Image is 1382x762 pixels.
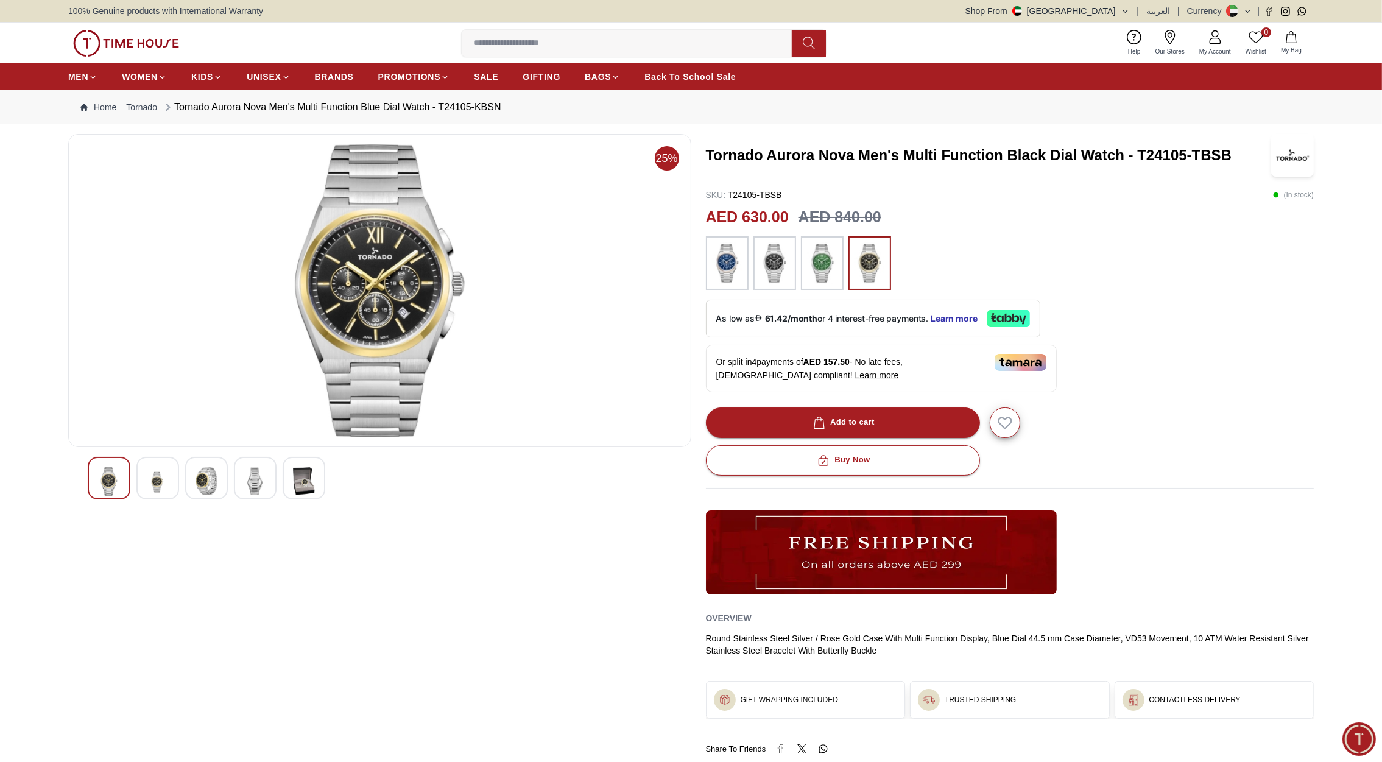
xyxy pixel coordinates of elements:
[37,11,58,32] img: Profile picture of Zoe
[109,314,163,336] div: Services
[1238,27,1274,58] a: 0Wishlist
[1148,27,1192,58] a: Our Stores
[315,66,354,88] a: BRANDS
[65,16,203,27] div: [PERSON_NAME]
[79,144,681,437] img: Tornado Aurora Nova Men's Multi Function Blue Dial Watch - T24105-KBSN
[68,5,263,17] span: 100% Genuine products with International Warranty
[760,242,790,284] img: ...
[706,743,766,755] span: Share To Friends
[1121,27,1148,58] a: Help
[1281,7,1290,16] a: Instagram
[1012,6,1022,16] img: United Arab Emirates
[378,71,441,83] span: PROMOTIONS
[37,318,95,333] span: New Enquiry
[799,206,881,229] h3: AED 840.00
[169,314,234,336] div: Exchanges
[1187,5,1227,17] div: Currency
[644,71,736,83] span: Back To School Sale
[585,71,611,83] span: BAGS
[807,242,837,284] img: ...
[706,206,789,229] h2: AED 630.00
[706,189,782,201] p: T24105-TBSB
[3,411,241,472] textarea: We are here to help you
[80,101,116,113] a: Home
[191,71,213,83] span: KIDS
[196,467,217,495] img: Tornado Aurora Nova Men's Multi Function Blue Dial Watch - T24105-KBSN
[1274,29,1309,57] button: My Bag
[244,467,266,495] img: Tornado Aurora Nova Men's Multi Function Blue Dial Watch - T24105-KBSN
[98,467,120,496] img: Tornado Aurora Nova Men's Multi Function Blue Dial Watch - T24105-KBSN
[73,30,179,57] img: ...
[9,9,33,34] em: Back
[293,467,315,495] img: Tornado Aurora Nova Men's Multi Function Blue Dial Watch - T24105-KBSN
[1137,5,1140,17] span: |
[24,374,110,389] span: Request a callback
[945,695,1016,705] h3: TRUSTED SHIPPING
[127,346,227,361] span: Nearest Store Locator
[965,5,1130,17] button: Shop From[GEOGRAPHIC_DATA]
[378,66,450,88] a: PROMOTIONS
[16,370,118,392] div: Request a callback
[122,71,158,83] span: WOMEN
[474,71,498,83] span: SALE
[815,453,870,467] div: Buy Now
[1177,5,1180,17] span: |
[162,292,194,300] span: 11:59 AM
[315,71,354,83] span: BRANDS
[1271,134,1314,177] img: Tornado Aurora Nova Men's Multi Function Black Dial Watch - T24105-TBSB
[719,694,731,706] img: ...
[995,354,1046,371] img: Tamara
[706,609,752,627] h2: Overview
[523,71,560,83] span: GIFTING
[68,66,97,88] a: MEN
[1261,27,1271,37] span: 0
[1276,46,1306,55] span: My Bag
[1342,722,1376,756] div: Chat Widget
[644,66,736,88] a: Back To School Sale
[247,66,290,88] a: UNISEX
[1127,694,1140,706] img: ...
[122,66,167,88] a: WOMEN
[1149,695,1241,705] h3: CONTACTLESS DELIVERY
[177,318,227,333] span: Exchanges
[741,695,838,705] h3: GIFT WRAPPING INCLUDED
[811,415,875,429] div: Add to cart
[706,146,1263,165] h3: Tornado Aurora Nova Men's Multi Function Black Dial Watch - T24105-TBSB
[125,370,234,392] div: Track your Shipment
[923,694,935,706] img: ...
[706,510,1057,594] img: ...
[247,71,281,83] span: UNISEX
[126,101,157,113] a: Tornado
[855,370,899,380] span: Learn more
[119,342,234,364] div: Nearest Store Locator
[191,66,222,88] a: KIDS
[162,100,501,115] div: Tornado Aurora Nova Men's Multi Function Blue Dial Watch - T24105-KBSN
[706,445,980,476] button: Buy Now
[29,314,103,336] div: New Enquiry
[1273,189,1314,201] p: ( In stock )
[68,90,1314,124] nav: Breadcrumb
[803,357,850,367] span: AED 157.50
[706,632,1314,657] div: Round Stainless Steel Silver / Rose Gold Case With Multi Function Display, Blue Dial 44.5 mm Case...
[655,146,679,171] span: 25%
[1146,5,1170,17] button: العربية
[68,71,88,83] span: MEN
[1123,47,1146,56] span: Help
[706,407,980,438] button: Add to cart
[1241,47,1271,56] span: Wishlist
[1194,47,1236,56] span: My Account
[133,374,227,389] span: Track your Shipment
[1257,5,1260,17] span: |
[21,257,186,297] span: Hello! I'm your Time House Watches Support Assistant. How can I assist you [DATE]?
[523,66,560,88] a: GIFTING
[1264,7,1274,16] a: Facebook
[474,66,498,88] a: SALE
[855,242,885,284] img: ...
[712,242,742,284] img: ...
[117,318,155,333] span: Services
[147,467,169,497] img: Tornado Aurora Nova Men's Multi Function Blue Dial Watch - T24105-KBSN
[1151,47,1190,56] span: Our Stores
[12,234,241,247] div: [PERSON_NAME]
[1297,7,1306,16] a: Whatsapp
